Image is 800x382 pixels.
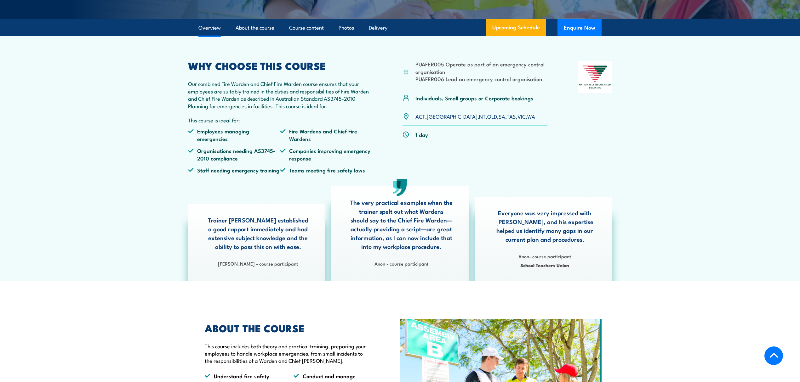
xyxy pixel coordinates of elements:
p: The very practical examples when the trainer spelt out what Wardens should say to the Chief Fire ... [350,198,453,251]
p: 1 day [415,131,428,138]
a: QLD [487,112,497,120]
p: Individuals, Small groups or Corporate bookings [415,94,533,102]
a: ACT [415,112,425,120]
p: Trainer [PERSON_NAME] established a good rapport immediately and had extensive subject knowledge ... [207,216,309,251]
li: Fire Wardens and Chief Fire Wardens [280,127,372,142]
p: Everyone was very impressed with [PERSON_NAME], and his expertise helped us identify many gaps in... [494,208,596,244]
li: Employees managing emergencies [188,127,280,142]
a: [GEOGRAPHIC_DATA] [427,112,477,120]
a: Delivery [369,20,387,36]
li: Teams meeting fire safety laws [280,166,372,174]
li: PUAFER005 Operate as part of an emergency control organisation [415,60,547,75]
p: This course is ideal for: [188,116,372,124]
a: SA [499,112,505,120]
li: Companies improving emergency response [280,147,372,162]
li: Organisations needing AS3745-2010 compliance [188,147,280,162]
strong: Anon- course participant [518,253,571,260]
img: Nationally Recognised Training logo. [578,61,612,93]
a: About the course [236,20,274,36]
h2: ABOUT THE COURSE [205,323,371,332]
p: Our combined Fire Warden and Chief Fire Warden course ensures that your employees are suitably tr... [188,80,372,110]
a: WA [527,112,535,120]
a: Course content [289,20,324,36]
a: Upcoming Schedule [486,19,546,36]
a: NT [479,112,486,120]
strong: Anon - course participant [374,260,428,267]
a: TAS [507,112,516,120]
a: VIC [517,112,526,120]
button: Enquire Now [557,19,602,36]
span: School Teachers Union [494,261,596,269]
h2: WHY CHOOSE THIS COURSE [188,61,372,70]
a: Overview [198,20,221,36]
a: Photos [339,20,354,36]
strong: [PERSON_NAME] - course participant [218,260,298,267]
li: Staff needing emergency training [188,166,280,174]
li: PUAFER006 Lead an emergency control organisation [415,75,547,82]
p: This course includes both theory and practical training, preparing your employees to handle workp... [205,342,371,364]
p: , , , , , , , [415,113,535,120]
